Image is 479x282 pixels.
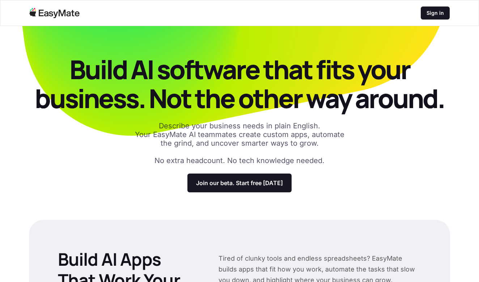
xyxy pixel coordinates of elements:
p: No extra headcount. No tech knowledge needed. [154,156,325,165]
a: Join our beta. Start free [DATE] [187,174,292,192]
p: Build AI software that fits your business. Not the other way around. [29,55,450,113]
p: Sign in [427,9,444,17]
a: Sign in [421,7,450,20]
p: Join our beta. Start free [DATE] [196,179,283,187]
p: Describe your business needs in plain English. Your EasyMate AI teammates create custom apps, aut... [131,121,348,148]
